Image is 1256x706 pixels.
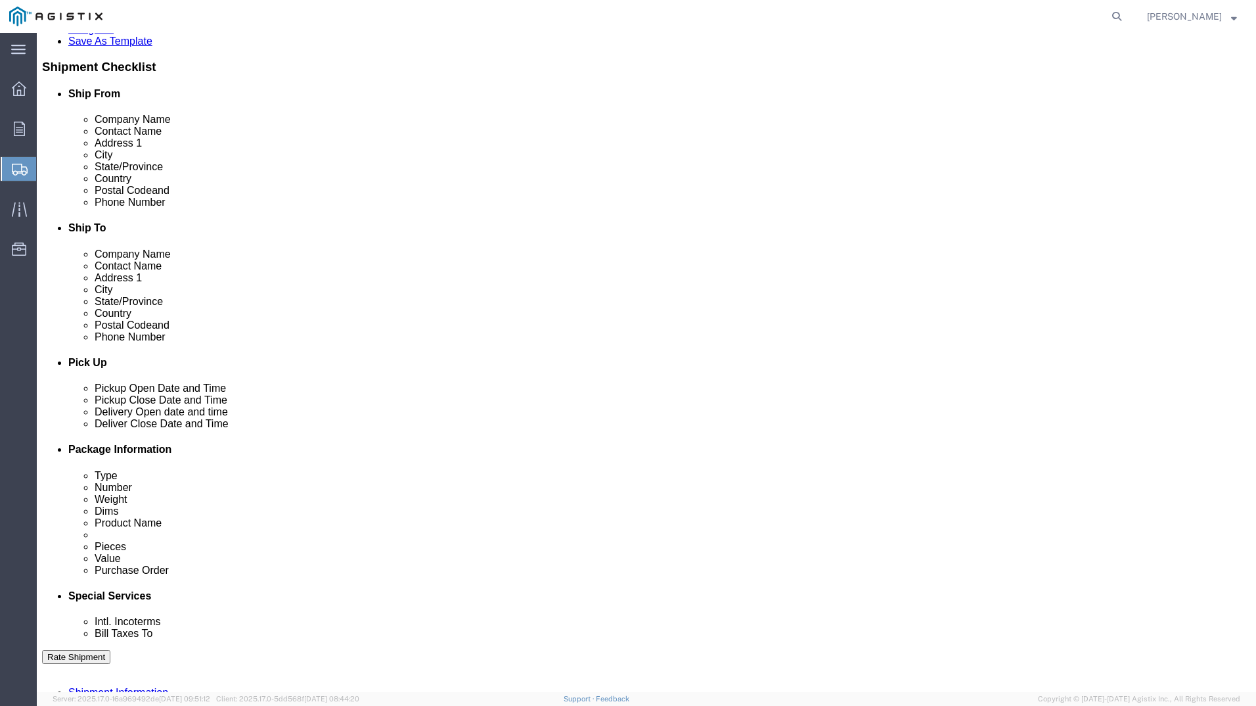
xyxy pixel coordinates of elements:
[53,695,210,703] span: Server: 2025.17.0-16a969492de
[564,695,596,703] a: Support
[304,695,359,703] span: [DATE] 08:44:20
[159,695,210,703] span: [DATE] 09:51:12
[216,695,359,703] span: Client: 2025.17.0-5dd568f
[596,695,629,703] a: Feedback
[37,33,1256,692] iframe: FS Legacy Container
[1147,9,1222,24] span: David Grew
[9,7,102,26] img: logo
[1146,9,1238,24] button: [PERSON_NAME]
[1038,694,1240,705] span: Copyright © [DATE]-[DATE] Agistix Inc., All Rights Reserved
